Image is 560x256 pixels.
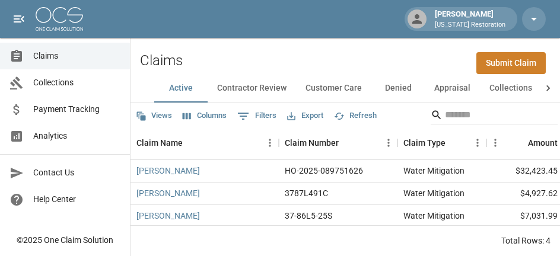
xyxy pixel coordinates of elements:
[133,107,175,125] button: Views
[36,7,83,31] img: ocs-logo-white-transparent.png
[208,74,296,103] button: Contractor Review
[476,52,546,74] a: Submit Claim
[339,135,355,151] button: Sort
[446,135,462,151] button: Sort
[154,74,536,103] div: dynamic tabs
[284,107,326,125] button: Export
[425,74,480,103] button: Appraisal
[380,134,397,152] button: Menu
[403,210,464,222] div: Water Mitigation
[528,126,558,159] div: Amount
[183,135,199,151] button: Sort
[136,187,200,199] a: [PERSON_NAME]
[501,235,551,247] div: Total Rows: 4
[279,126,397,159] div: Claim Number
[403,126,446,159] div: Claim Type
[33,167,120,179] span: Contact Us
[397,126,486,159] div: Claim Type
[33,193,120,206] span: Help Center
[469,134,486,152] button: Menu
[17,234,113,246] div: © 2025 One Claim Solution
[33,50,120,62] span: Claims
[480,74,542,103] button: Collections
[431,105,558,127] div: Search
[136,165,200,177] a: [PERSON_NAME]
[33,76,120,89] span: Collections
[430,8,510,30] div: [PERSON_NAME]
[285,126,339,159] div: Claim Number
[234,107,279,126] button: Show filters
[371,74,425,103] button: Denied
[131,126,279,159] div: Claim Name
[140,52,183,69] h2: Claims
[486,134,504,152] button: Menu
[136,210,200,222] a: [PERSON_NAME]
[136,126,183,159] div: Claim Name
[33,103,120,116] span: Payment Tracking
[435,20,505,30] p: [US_STATE] Restoration
[285,210,332,222] div: 37-86L5-25S
[331,107,380,125] button: Refresh
[285,165,363,177] div: HO-2025-089751626
[154,74,208,103] button: Active
[180,107,230,125] button: Select columns
[511,135,528,151] button: Sort
[261,134,279,152] button: Menu
[403,165,464,177] div: Water Mitigation
[285,187,328,199] div: 3787L491C
[33,130,120,142] span: Analytics
[403,187,464,199] div: Water Mitigation
[7,7,31,31] button: open drawer
[296,74,371,103] button: Customer Care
